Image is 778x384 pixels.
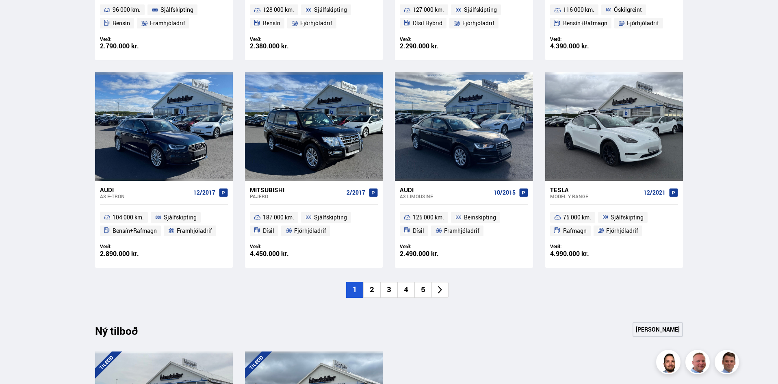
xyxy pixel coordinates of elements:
[550,193,640,199] div: Model Y RANGE
[545,181,683,268] a: Tesla Model Y RANGE 12/2021 75 000 km. Sjálfskipting Rafmagn Fjórhjóladrif Verð: 4.990.000 kr.
[633,322,683,337] a: [PERSON_NAME]
[464,5,497,15] span: Sjálfskipting
[606,226,638,236] span: Fjórhjóladrif
[413,18,442,28] span: Dísil Hybrid
[250,43,314,50] div: 2.380.000 kr.
[263,5,294,15] span: 128 000 km.
[400,193,490,199] div: A3 LIMOUSINE
[462,18,494,28] span: Fjórhjóladrif
[363,282,380,298] li: 2
[100,193,190,199] div: A3 E-TRON
[314,5,347,15] span: Sjálfskipting
[397,282,414,298] li: 4
[250,36,314,42] div: Verð:
[100,43,164,50] div: 2.790.000 kr.
[150,18,185,28] span: Framhjóladrif
[347,189,365,196] span: 2/2017
[100,250,164,257] div: 2.890.000 kr.
[177,226,212,236] span: Framhjóladrif
[550,43,614,50] div: 4.390.000 kr.
[300,18,332,28] span: Fjórhjóladrif
[100,36,164,42] div: Verð:
[687,351,711,375] img: siFngHWaQ9KaOqBr.png
[413,5,444,15] span: 127 000 km.
[160,5,193,15] span: Sjálfskipting
[563,226,587,236] span: Rafmagn
[716,351,740,375] img: FbJEzSuNWCJXmdc-.webp
[611,213,644,222] span: Sjálfskipting
[314,213,347,222] span: Sjálfskipting
[400,43,464,50] div: 2.290.000 kr.
[250,243,314,249] div: Verð:
[263,213,294,222] span: 187 000 km.
[563,18,607,28] span: Bensín+Rafmagn
[627,18,659,28] span: Fjórhjóladrif
[400,250,464,257] div: 2.490.000 kr.
[113,213,144,222] span: 104 000 km.
[250,186,343,193] div: Mitsubishi
[400,186,490,193] div: Audi
[550,250,614,257] div: 4.990.000 kr.
[563,5,594,15] span: 116 000 km.
[400,36,464,42] div: Verð:
[395,181,533,268] a: Audi A3 LIMOUSINE 10/2015 125 000 km. Beinskipting Dísil Framhjóladrif Verð: 2.490.000 kr.
[550,36,614,42] div: Verð:
[550,186,640,193] div: Tesla
[263,18,280,28] span: Bensín
[294,226,326,236] span: Fjórhjóladrif
[464,213,496,222] span: Beinskipting
[550,243,614,249] div: Verð:
[380,282,397,298] li: 3
[413,226,424,236] span: Dísil
[113,5,141,15] span: 96 000 km.
[263,226,274,236] span: Dísil
[95,325,152,342] div: Ný tilboð
[164,213,197,222] span: Sjálfskipting
[245,181,383,268] a: Mitsubishi PAJERO 2/2017 187 000 km. Sjálfskipting Dísil Fjórhjóladrif Verð: 4.450.000 kr.
[113,226,157,236] span: Bensín+Rafmagn
[414,282,431,298] li: 5
[657,351,682,375] img: nhp88E3Fdnt1Opn2.png
[494,189,516,196] span: 10/2015
[614,5,642,15] span: Óskilgreint
[100,243,164,249] div: Verð:
[400,243,464,249] div: Verð:
[413,213,444,222] span: 125 000 km.
[113,18,130,28] span: Bensín
[644,189,665,196] span: 12/2021
[250,250,314,257] div: 4.450.000 kr.
[100,186,190,193] div: Audi
[346,282,363,298] li: 1
[95,181,233,268] a: Audi A3 E-TRON 12/2017 104 000 km. Sjálfskipting Bensín+Rafmagn Framhjóladrif Verð: 2.890.000 kr.
[7,3,31,28] button: Opna LiveChat spjallviðmót
[250,193,343,199] div: PAJERO
[444,226,479,236] span: Framhjóladrif
[193,189,215,196] span: 12/2017
[563,213,591,222] span: 75 000 km.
